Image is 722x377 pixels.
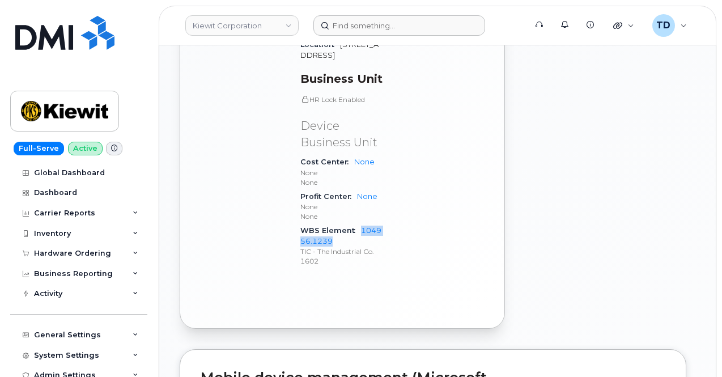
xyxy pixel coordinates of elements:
[300,256,383,266] p: 1602
[300,192,357,201] span: Profit Center
[313,15,485,36] input: Find something...
[300,177,383,187] p: None
[644,14,695,37] div: Tauriq Dixon
[300,211,383,221] p: None
[300,226,361,235] span: WBS Element
[185,15,299,36] a: Kiewit Corporation
[673,328,713,368] iframe: Messenger Launcher
[300,95,383,104] p: HR Lock Enabled
[300,247,383,256] p: TIC - The Industrial Co.
[605,14,642,37] div: Quicklinks
[354,158,375,166] a: None
[300,118,383,150] p: Device Business Unit
[357,192,377,201] a: None
[300,72,383,86] h3: Business Unit
[300,158,354,166] span: Cost Center
[656,19,670,32] span: TD
[300,226,381,245] a: 104956.1239
[300,168,383,177] p: None
[300,202,383,211] p: None
[300,40,379,59] span: [STREET_ADDRESS]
